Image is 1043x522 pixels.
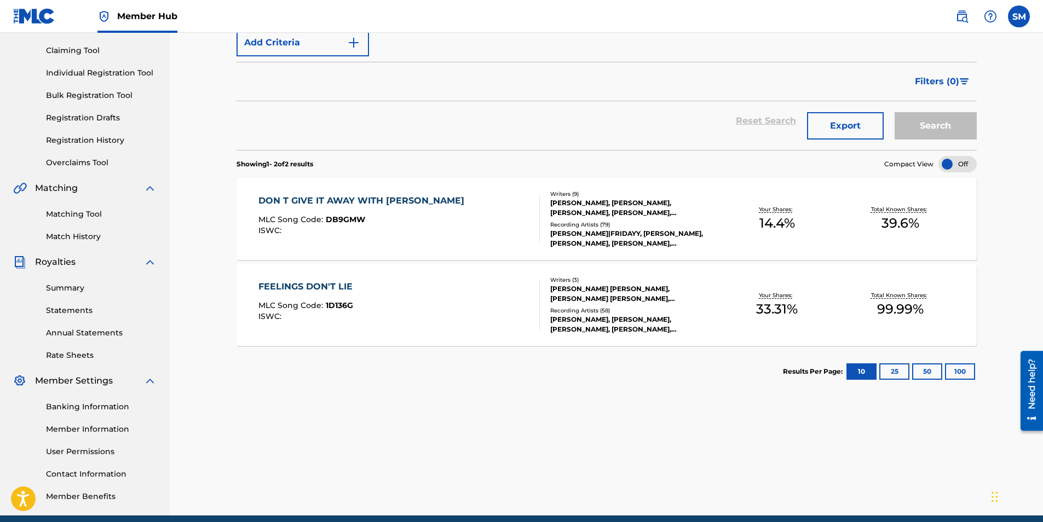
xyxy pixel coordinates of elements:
p: Your Shares: [759,291,795,299]
a: Public Search [951,5,973,27]
img: Top Rightsholder [97,10,111,23]
a: Statements [46,305,157,316]
span: Member Settings [35,374,113,387]
img: expand [143,256,157,269]
span: 14.4 % [759,213,795,233]
a: Individual Registration Tool [46,67,157,79]
span: 33.31 % [756,299,798,319]
span: MLC Song Code : [258,300,326,310]
span: Compact View [884,159,933,169]
span: Matching [35,182,78,195]
img: 9d2ae6d4665cec9f34b9.svg [347,36,360,49]
div: Recording Artists ( 79 ) [550,221,716,229]
iframe: Resource Center [1012,347,1043,435]
a: Annual Statements [46,327,157,339]
a: Contact Information [46,468,157,480]
span: Filters ( 0 ) [915,75,959,88]
a: Claiming Tool [46,45,157,56]
span: 39.6 % [881,213,919,233]
span: Member Hub [117,10,177,22]
a: Matching Tool [46,208,157,220]
span: MLC Song Code : [258,214,326,224]
img: Matching [13,182,27,195]
span: ISWC : [258,311,284,321]
div: User Menu [1008,5,1030,27]
button: 100 [945,363,975,380]
img: search [955,10,969,23]
button: Add Criteria [237,29,369,56]
span: 1D136G [326,300,353,310]
img: expand [143,182,157,195]
a: Match History [46,231,157,242]
p: Total Known Shares: [871,291,930,299]
a: Summary [46,282,157,294]
div: Writers ( 9 ) [550,190,716,198]
img: help [984,10,997,23]
img: filter [960,78,969,85]
a: Banking Information [46,401,157,413]
button: 10 [846,363,877,380]
div: [PERSON_NAME]|FRIDAYY, [PERSON_NAME], [PERSON_NAME], [PERSON_NAME], [PERSON_NAME],[PERSON_NAME], ... [550,229,716,248]
button: Export [807,112,884,140]
a: Bulk Registration Tool [46,90,157,101]
p: Results Per Page: [783,367,845,376]
p: Showing 1 - 2 of 2 results [237,159,313,169]
img: expand [143,374,157,387]
div: [PERSON_NAME] [PERSON_NAME], [PERSON_NAME] [PERSON_NAME], [PERSON_NAME] [550,284,716,304]
div: [PERSON_NAME], [PERSON_NAME], [PERSON_NAME], [PERSON_NAME], [PERSON_NAME], [PERSON_NAME], [PERSON... [550,198,716,218]
a: Registration Drafts [46,112,157,124]
a: Overclaims Tool [46,157,157,169]
div: [PERSON_NAME], [PERSON_NAME], [PERSON_NAME], [PERSON_NAME], [PERSON_NAME] [550,315,716,334]
div: FEELINGS DON'T LIE [258,280,358,293]
span: ISWC : [258,225,284,235]
a: User Permissions [46,446,157,457]
span: Royalties [35,256,76,269]
img: Member Settings [13,374,26,387]
div: Drag [992,480,998,513]
a: Registration History [46,135,157,146]
a: Member Benefits [46,491,157,502]
p: Total Known Shares: [871,205,930,213]
button: 25 [879,363,909,380]
img: MLC Logo [13,8,55,24]
div: DON T GIVE IT AWAY WITH [PERSON_NAME] [258,194,470,207]
div: Writers ( 3 ) [550,276,716,284]
button: 50 [912,363,942,380]
a: FEELINGS DON'T LIEMLC Song Code:1D136GISWC:Writers (3)[PERSON_NAME] [PERSON_NAME], [PERSON_NAME] ... [237,264,977,346]
a: Rate Sheets [46,350,157,361]
div: Recording Artists ( 58 ) [550,306,716,315]
iframe: Chat Widget [988,469,1043,522]
p: Your Shares: [759,205,795,213]
img: Royalties [13,256,26,269]
span: 99.99 % [877,299,924,319]
a: DON T GIVE IT AWAY WITH [PERSON_NAME]MLC Song Code:DB9GMWISWC:Writers (9)[PERSON_NAME], [PERSON_N... [237,178,977,260]
a: Member Information [46,424,157,435]
span: DB9GMW [326,214,365,224]
button: Filters (0) [908,68,977,95]
div: Help [979,5,1001,27]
